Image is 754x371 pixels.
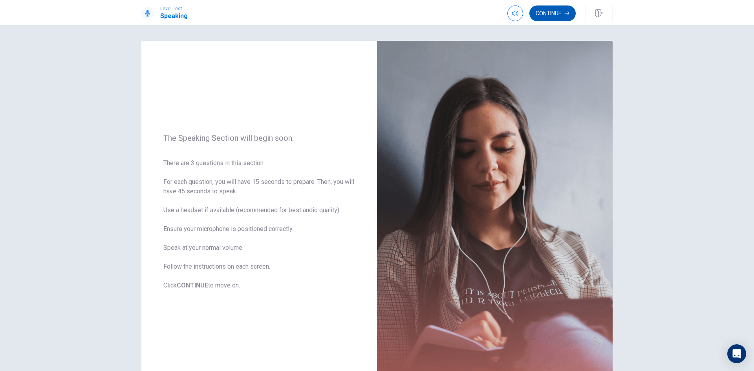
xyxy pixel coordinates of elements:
span: There are 3 questions in this section. For each question, you will have 15 seconds to prepare. Th... [163,158,355,290]
div: Open Intercom Messenger [727,344,746,363]
h1: Speaking [160,11,188,21]
span: Level Test [160,6,188,11]
button: Continue [529,5,576,21]
span: The Speaking Section will begin soon. [163,133,355,143]
b: CONTINUE [177,282,208,289]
